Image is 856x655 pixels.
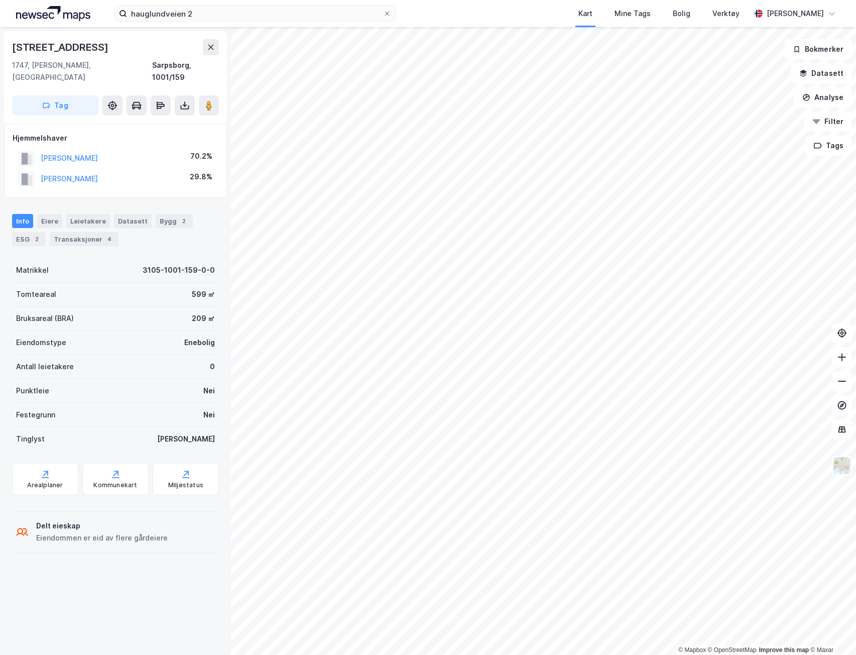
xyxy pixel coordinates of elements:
div: Tinglyst [16,433,45,445]
a: Improve this map [759,646,809,653]
a: Mapbox [678,646,706,653]
div: Datasett [114,214,152,228]
div: Tomteareal [16,288,56,300]
div: 2 [179,216,189,226]
div: Info [12,214,33,228]
button: Bokmerker [784,39,852,59]
div: Transaksjoner [50,232,118,246]
iframe: Chat Widget [806,607,856,655]
div: Bolig [673,8,690,20]
div: Enebolig [184,337,215,349]
div: Delt eieskap [36,520,168,532]
div: Sarpsborg, 1001/159 [152,59,219,83]
div: Matrikkel [16,264,49,276]
button: Tag [12,95,98,116]
div: Eiendomstype [16,337,66,349]
img: Z [832,456,851,475]
div: Festegrunn [16,409,55,421]
div: Bygg [156,214,193,228]
div: Eiendommen er eid av flere gårdeiere [36,532,168,544]
div: Punktleie [16,385,49,397]
div: 4 [104,234,114,244]
div: Hjemmelshaver [13,132,218,144]
div: Leietakere [66,214,110,228]
div: [STREET_ADDRESS] [12,39,110,55]
div: 70.2% [190,150,212,162]
div: Kart [578,8,592,20]
div: Kontrollprogram for chat [806,607,856,655]
div: Eiere [37,214,62,228]
button: Filter [804,112,852,132]
input: Søk på adresse, matrikkel, gårdeiere, leietakere eller personer [127,6,383,21]
button: Tags [805,136,852,156]
div: Bruksareal (BRA) [16,312,74,324]
img: logo.a4113a55bc3d86da70a041830d287a7e.svg [16,6,90,21]
div: 2 [32,234,42,244]
div: 3105-1001-159-0-0 [143,264,215,276]
button: Analyse [794,87,852,107]
div: 599 ㎡ [192,288,215,300]
div: 29.8% [190,171,212,183]
button: Datasett [791,63,852,83]
div: Nei [203,385,215,397]
div: Arealplaner [27,481,63,489]
div: [PERSON_NAME] [157,433,215,445]
div: Antall leietakere [16,361,74,373]
div: 0 [210,361,215,373]
a: OpenStreetMap [708,646,757,653]
div: Miljøstatus [168,481,203,489]
div: Verktøy [712,8,740,20]
div: Mine Tags [615,8,651,20]
div: 209 ㎡ [192,312,215,324]
div: Kommunekart [93,481,137,489]
div: 1747, [PERSON_NAME], [GEOGRAPHIC_DATA] [12,59,152,83]
div: ESG [12,232,46,246]
div: [PERSON_NAME] [767,8,824,20]
div: Nei [203,409,215,421]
